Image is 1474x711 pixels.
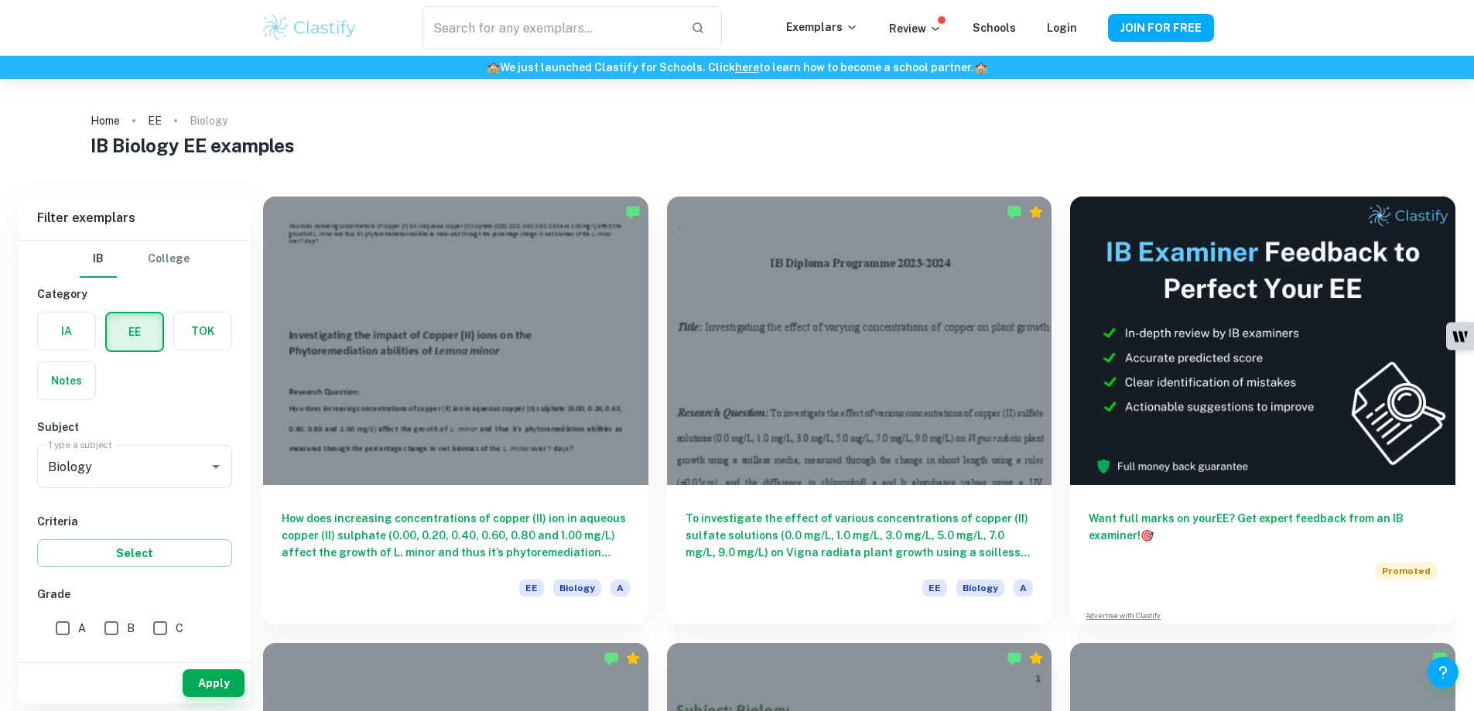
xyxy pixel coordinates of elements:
[37,419,232,436] h6: Subject
[107,313,162,350] button: EE
[1141,529,1154,542] span: 🎯
[422,6,678,50] input: Search for any exemplars...
[1089,510,1437,544] h6: Want full marks on your EE ? Get expert feedback from an IB examiner!
[176,620,183,637] span: C
[1070,197,1455,485] img: Thumbnail
[80,241,190,278] div: Filter type choice
[78,620,86,637] span: A
[1047,22,1077,34] a: Login
[1086,610,1161,621] a: Advertise with Clastify
[19,197,251,240] h6: Filter exemplars
[625,651,641,666] div: Premium
[38,362,95,399] button: Notes
[1028,204,1044,220] div: Premium
[261,12,359,43] img: Clastify logo
[183,669,245,697] button: Apply
[1070,197,1455,624] a: Want full marks on yourEE? Get expert feedback from an IB examiner!PromotedAdvertise with Clastify
[922,579,947,596] span: EE
[48,438,112,451] label: Type a subject
[3,59,1471,76] h6: We just launched Clastify for Schools. Click to learn how to become a school partner.
[148,241,190,278] button: College
[37,513,232,530] h6: Criteria
[956,579,1004,596] span: Biology
[519,579,544,596] span: EE
[1428,657,1459,688] button: Help and Feedback
[91,132,1383,159] h1: IB Biology EE examples
[190,112,227,129] p: Biology
[625,204,641,220] img: Marked
[148,110,162,132] a: EE
[127,620,135,637] span: B
[80,241,117,278] button: IB
[487,61,500,73] span: 🏫
[686,510,1034,561] h6: To investigate the effect of various concentrations of copper (II) sulfate solutions (0.0 mg/L, 1...
[889,20,942,37] p: Review
[974,61,987,73] span: 🏫
[38,313,95,350] button: IA
[667,197,1052,624] a: To investigate the effect of various concentrations of copper (II) sulfate solutions (0.0 mg/L, 1...
[1028,651,1044,666] div: Premium
[282,510,630,561] h6: How does increasing concentrations of copper (II) ion in aqueous copper (II) sulphate (0.00, 0.20...
[735,61,759,73] a: here
[91,110,120,132] a: Home
[610,579,630,596] span: A
[1014,579,1033,596] span: A
[1007,204,1022,220] img: Marked
[37,586,232,603] h6: Grade
[973,22,1016,34] a: Schools
[604,651,619,666] img: Marked
[263,197,648,624] a: How does increasing concentrations of copper (II) ion in aqueous copper (II) sulphate (0.00, 0.20...
[1432,651,1448,666] img: Marked
[174,313,231,350] button: TOK
[786,19,858,36] p: Exemplars
[37,539,232,567] button: Select
[37,285,232,303] h6: Category
[1108,14,1214,42] button: JOIN FOR FREE
[205,456,227,477] button: Open
[1007,651,1022,666] img: Marked
[1376,562,1437,579] span: Promoted
[553,579,601,596] span: Biology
